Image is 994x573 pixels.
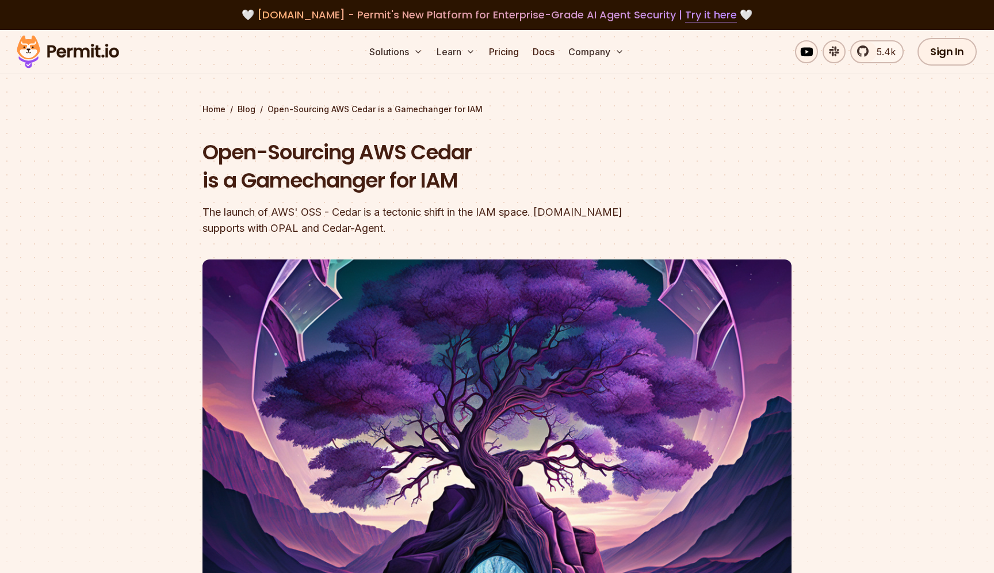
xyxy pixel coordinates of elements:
a: Docs [528,40,559,63]
button: Learn [432,40,480,63]
h1: Open-Sourcing AWS Cedar is a Gamechanger for IAM [202,138,644,195]
div: The launch of AWS' OSS - Cedar is a tectonic shift in the IAM space. [DOMAIN_NAME] supports with ... [202,204,644,236]
img: Permit logo [12,32,124,71]
a: Blog [238,104,255,115]
a: Try it here [685,7,737,22]
a: 5.4k [850,40,904,63]
a: Home [202,104,225,115]
span: [DOMAIN_NAME] - Permit's New Platform for Enterprise-Grade AI Agent Security | [257,7,737,22]
div: 🤍 🤍 [28,7,966,23]
a: Sign In [917,38,977,66]
a: Pricing [484,40,523,63]
button: Solutions [365,40,427,63]
span: 5.4k [870,45,896,59]
button: Company [564,40,629,63]
div: / / [202,104,792,115]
